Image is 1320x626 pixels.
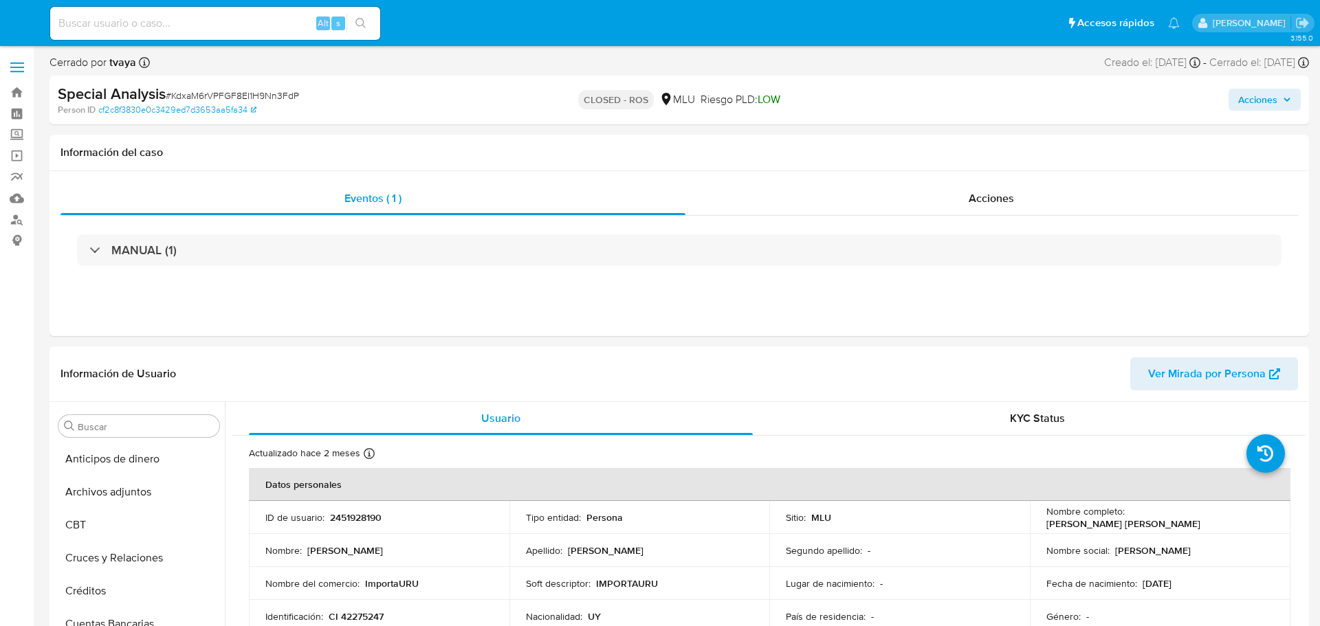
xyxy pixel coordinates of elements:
p: - [880,577,883,590]
p: - [868,544,870,557]
p: gregorio.negri@mercadolibre.com [1213,16,1290,30]
div: MLU [659,92,695,107]
button: Buscar [64,421,75,432]
button: Acciones [1229,89,1301,111]
p: CLOSED - ROS [578,90,654,109]
span: Ver Mirada por Persona [1148,357,1266,390]
span: Accesos rápidos [1077,16,1154,30]
p: [DATE] [1143,577,1171,590]
th: Datos personales [249,468,1290,501]
h1: Información del caso [60,146,1298,159]
p: Sitio : [786,511,806,524]
p: Identificación : [265,610,323,623]
p: [PERSON_NAME] [307,544,383,557]
a: Notificaciones [1168,17,1180,29]
button: Archivos adjuntos [53,476,225,508]
b: Person ID [58,104,96,116]
p: [PERSON_NAME] [PERSON_NAME] [1046,517,1200,530]
button: Créditos [53,574,225,607]
button: Anticipos de dinero [53,443,225,476]
span: # KdxaM6rVPFGF8EI1H9Nn3FdP [166,89,299,102]
b: Special Analysis [58,82,166,104]
p: Lugar de nacimiento : [786,577,874,590]
button: Ver Mirada por Persona [1130,357,1298,390]
p: [PERSON_NAME] [1115,544,1191,557]
p: 2451928190 [330,511,382,524]
p: ImportaURU [365,577,419,590]
p: Persona [586,511,623,524]
p: IMPORTAURU [596,577,658,590]
div: MANUAL (1) [77,234,1281,266]
p: Fecha de nacimiento : [1046,577,1137,590]
span: Cerrado por [49,55,136,70]
span: - [1203,55,1207,70]
span: Acciones [1238,89,1277,111]
button: CBT [53,508,225,541]
b: tvaya [107,54,136,70]
div: Creado el: [DATE] [1104,55,1200,70]
p: Nacionalidad : [526,610,582,623]
p: Segundo apellido : [786,544,862,557]
p: UY [588,610,601,623]
p: MLU [811,511,831,524]
input: Buscar [78,421,214,433]
a: Salir [1295,16,1310,30]
p: Nombre : [265,544,302,557]
span: Acciones [969,190,1014,206]
p: Soft descriptor : [526,577,591,590]
p: Nombre completo : [1046,505,1125,517]
button: search-icon [346,14,375,33]
h3: MANUAL (1) [111,243,177,258]
span: LOW [758,91,780,107]
p: Nombre del comercio : [265,577,360,590]
button: Cruces y Relaciones [53,541,225,574]
input: Buscar usuario o caso... [50,14,380,32]
p: Apellido : [526,544,562,557]
span: s [336,16,340,30]
p: Tipo entidad : [526,511,581,524]
p: ID de usuario : [265,511,324,524]
p: Actualizado hace 2 meses [249,447,360,460]
div: Cerrado el: [DATE] [1209,55,1309,70]
span: Riesgo PLD: [701,92,780,107]
span: KYC Status [1010,410,1065,426]
p: - [1086,610,1089,623]
p: [PERSON_NAME] [568,544,643,557]
a: cf2c8f3830e0c3429ed7d3653aa5fa34 [98,104,256,116]
p: CI 42275247 [329,610,384,623]
span: Alt [318,16,329,30]
p: Género : [1046,610,1081,623]
p: - [871,610,874,623]
p: País de residencia : [786,610,866,623]
span: Usuario [481,410,520,426]
span: Eventos ( 1 ) [344,190,401,206]
p: Nombre social : [1046,544,1110,557]
h1: Información de Usuario [60,367,176,381]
